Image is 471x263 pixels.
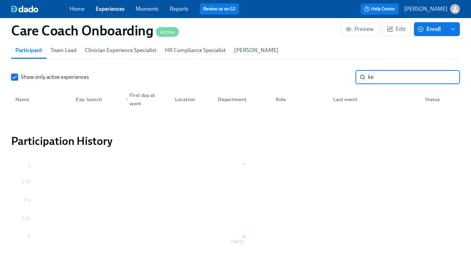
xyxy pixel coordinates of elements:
span: Clinician Experience Specialist [85,46,157,55]
button: Preview [341,22,380,36]
span: ▼ [126,98,129,101]
input: Search by name [368,70,460,84]
button: Help Center [361,3,399,15]
button: [PERSON_NAME] [404,4,460,14]
a: Home [70,6,85,12]
button: Edit [382,22,411,36]
tspan: [DATE] [231,239,244,244]
tspan: 0.25 [22,216,30,221]
div: ▼First day at work [120,92,170,106]
div: Exp. launch [73,95,120,104]
button: Review us on G2 [200,3,239,15]
span: Enroll [419,26,441,33]
button: enroll [446,22,460,36]
span: Team Lead [50,46,77,55]
a: Reports [170,6,189,12]
div: Name [13,92,70,106]
span: Preview [347,26,374,33]
div: Name [13,95,70,104]
h2: Participation History [11,134,460,148]
div: Role [270,92,328,106]
div: Status [422,95,458,104]
div: Status [420,92,458,106]
h1: Care Coach Onboarding [11,22,179,39]
div: Last event [328,92,420,106]
tspan: 0.75 [22,180,30,184]
tspan: 0 [27,234,30,239]
span: Show only active experiences [21,73,89,81]
span: Help Center [364,6,395,13]
div: Location [169,92,212,106]
div: Exp. launch [70,92,120,106]
div: First day at work [123,91,170,108]
div: Department [215,95,270,104]
img: dado [11,6,38,13]
span: Edit [388,26,405,33]
div: Department [212,92,270,106]
div: Role [273,95,328,104]
span: HR Compliance Specialist [165,46,226,55]
span: [PERSON_NAME] [234,46,279,55]
p: [PERSON_NAME] [404,5,447,13]
a: Moments [136,6,159,12]
a: Experiences [96,6,125,12]
a: dado [11,6,70,13]
div: Location [172,95,212,104]
tspan: 0.5 [24,198,30,203]
tspan: 1 [29,163,30,168]
span: Active [156,30,179,35]
button: Enroll [414,22,446,36]
a: Review us on G2 [203,6,235,13]
span: Participant [15,46,42,55]
div: Last event [330,95,360,104]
